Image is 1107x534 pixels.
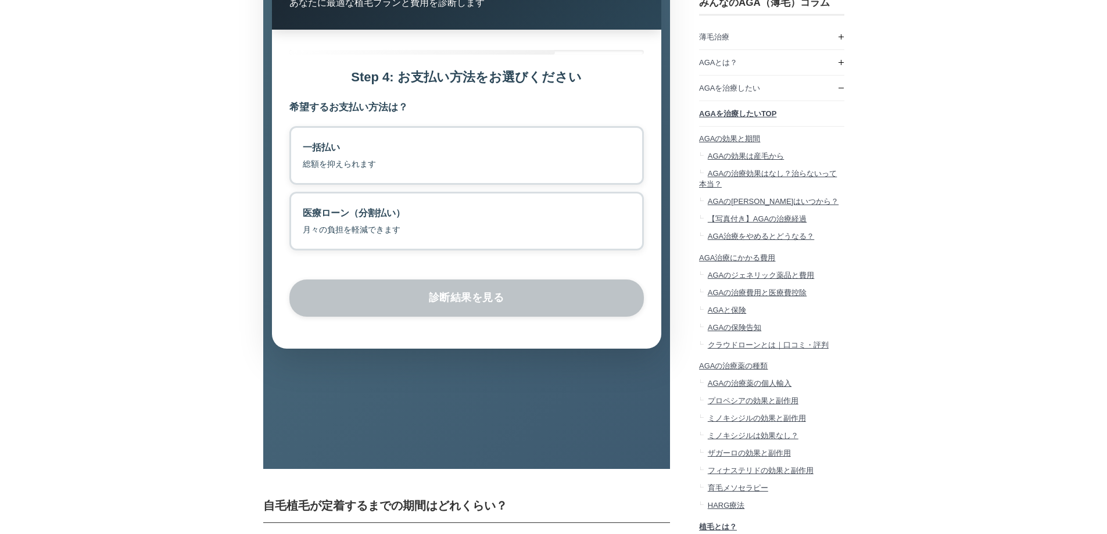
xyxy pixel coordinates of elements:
[707,396,798,405] span: プロペシアの効果と副作用
[707,271,814,279] span: AGAのジェネリック薬品と費用
[303,224,405,236] div: 月々の負担を軽減できます
[699,33,729,41] span: 薄毛治療
[699,76,844,101] a: AGAを治療したい
[699,302,844,319] a: AGAと保険
[699,319,844,336] a: AGAの保険告知
[699,169,837,188] span: AGAの治療効果はなし？治らないって本当？
[707,306,746,314] span: AGAと保険
[699,127,844,148] a: AGAの効果と期間
[289,279,644,317] button: 診断結果を見る
[699,410,844,427] a: ミノキシジルの効果と副作用
[699,427,844,445] a: ミノキシジルは効果なし？
[707,341,828,349] span: クラウドローンとは｜口コミ・評判
[699,392,844,410] a: プロペシアの効果と副作用
[699,479,844,497] a: 育毛メソセラピー
[707,214,806,223] span: 【写真付き】AGAの治療経過
[707,449,790,457] span: ザガーロの効果と副作用
[699,284,844,302] a: AGAの治療費用と医療費控除
[699,375,844,392] a: AGAの治療薬の個人輸入
[289,101,644,114] label: 希望するお支払い方法は？
[707,483,768,492] span: 育毛メソセラピー
[699,84,760,92] span: AGAを治療したい
[699,522,737,531] span: 植毛とは？
[699,336,844,354] a: クラウドローンとは｜口コミ・評判
[707,466,813,475] span: フィナステリドの効果と副作用
[707,501,744,510] span: HARG療法
[699,193,844,210] a: AGAの[PERSON_NAME]はいつから？
[303,141,376,155] div: 一括払い
[707,379,791,388] span: AGAの治療薬の個人輸入
[699,445,844,462] a: ザガーロの効果と副作用
[699,361,768,370] span: AGAの治療薬の種類
[699,58,737,67] span: AGAとは？
[699,24,844,49] a: 薄毛治療
[303,158,376,170] div: 総額を抑えられます
[707,414,805,422] span: ミノキシジルの効果と副作用
[707,197,838,206] span: AGAの[PERSON_NAME]はいつから？
[699,101,844,126] a: AGAを治療したいTOP
[707,232,814,241] span: AGA治療をやめるとどうなる？
[699,462,844,479] a: フィナステリドの効果と副作用
[699,228,844,245] a: AGA治療をやめるとどうなる？
[263,499,507,512] span: 自毛植毛が定着するまでの期間はどれくらい？
[699,497,844,514] a: HARG療法
[707,431,798,440] span: ミノキシジルは効果なし？
[699,165,844,193] a: AGAの治療効果はなし？治らないって本当？
[699,245,844,267] a: AGA治療にかかる費用
[699,210,844,228] a: 【写真付き】AGAの治療経過
[699,50,844,75] a: AGAとは？
[699,253,775,262] span: AGA治療にかかる費用
[289,69,644,86] div: Step 4: お支払い方法をお選びください
[699,148,844,165] a: AGAの効果は産毛から
[303,206,405,220] div: 医療ローン（分割払い）
[707,323,761,332] span: AGAの保険告知
[699,354,844,375] a: AGAの治療薬の種類
[707,152,783,160] span: AGAの効果は産毛から
[707,288,806,297] span: AGAの治療費用と医療費控除
[699,109,776,118] span: AGAを治療したいTOP
[699,267,844,284] a: AGAのジェネリック薬品と費用
[699,134,760,143] span: AGAの効果と期間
